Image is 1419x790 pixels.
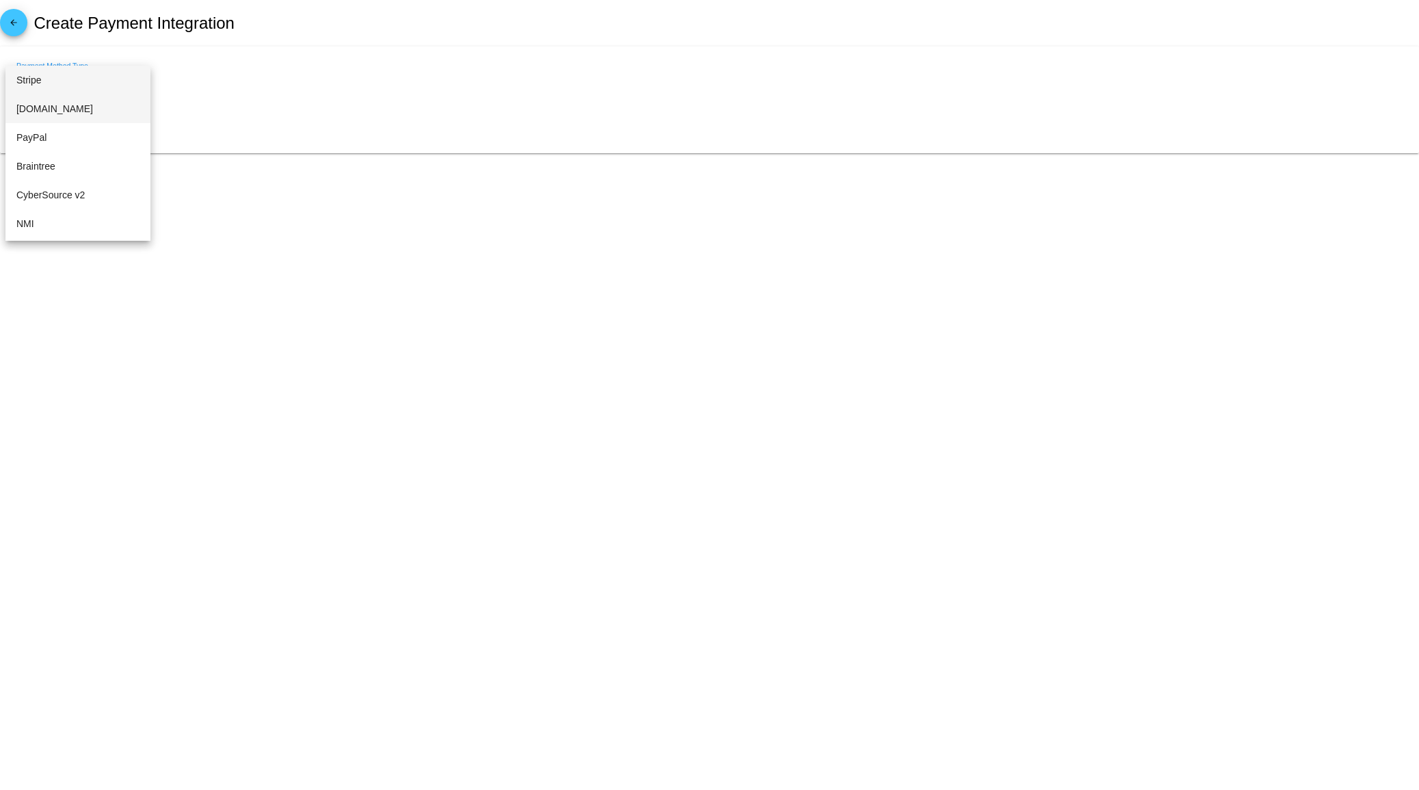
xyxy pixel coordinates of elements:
span: [DOMAIN_NAME] [16,94,140,123]
span: PayPal [16,123,140,152]
span: Stripe [16,66,140,94]
span: Paya v1 [16,238,140,267]
span: NMI [16,209,140,238]
span: Braintree [16,152,140,181]
span: CyberSource v2 [16,181,140,209]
